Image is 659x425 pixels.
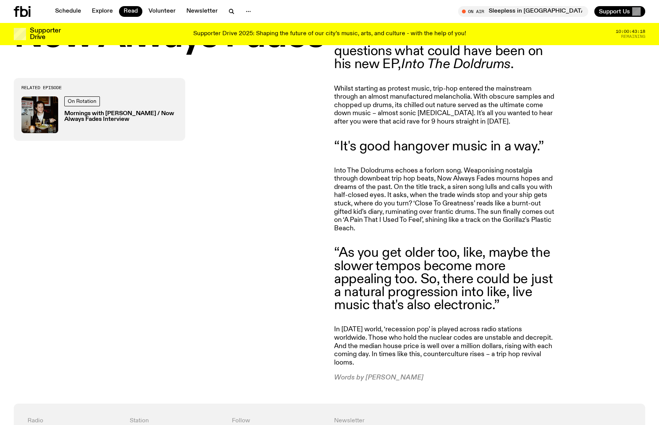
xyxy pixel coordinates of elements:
button: Support Us [594,6,645,17]
button: On AirSleepless in [GEOGRAPHIC_DATA] [458,6,588,17]
p: Whilst starting as protest music, trip-hop entered the mainstream through an almost manufactured ... [334,85,555,126]
h1: Now Always Fades [14,19,325,54]
h3: Supporter Drive [30,28,60,41]
h4: Radio [28,417,121,425]
img: Sam blankly stares at the camera, brightly lit by a camera flash wearing a hat collared shirt and... [21,96,58,133]
span: Remaining [621,34,645,39]
span: 10:00:43:18 [616,29,645,34]
h4: Follow [232,417,325,425]
blockquote: “It's good hangover music in a way.” [334,140,555,153]
p: Supporter Drive 2025: Shaping the future of our city’s music, arts, and culture - with the help o... [193,31,466,37]
p: Into The Dolodrums echoes a forlorn song. Weaponising nostalgia through downbeat trip hop beats, ... [334,167,555,233]
p: In [DATE] world, ‘recession pop’ is played across radio stations worldwide. Those who hold the nu... [334,326,555,367]
a: Sam blankly stares at the camera, brightly lit by a camera flash wearing a hat collared shirt and... [21,96,178,133]
a: Volunteer [144,6,180,17]
p: Words by [PERSON_NAME] [334,374,555,382]
blockquote: “As you get older too, like, maybe the slower tempos become more appealing too. So, there could b... [334,246,555,312]
h3: Mornings with [PERSON_NAME] / Now Always Fades Interview [64,111,178,122]
a: Newsletter [182,6,222,17]
a: Schedule [51,6,86,17]
h4: Station [130,417,223,425]
em: Into The Doldrums [401,57,511,71]
span: Support Us [599,8,630,15]
h3: Related Episode [21,86,178,90]
a: Read [119,6,142,17]
h4: Newsletter [334,417,529,425]
a: Explore [87,6,117,17]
